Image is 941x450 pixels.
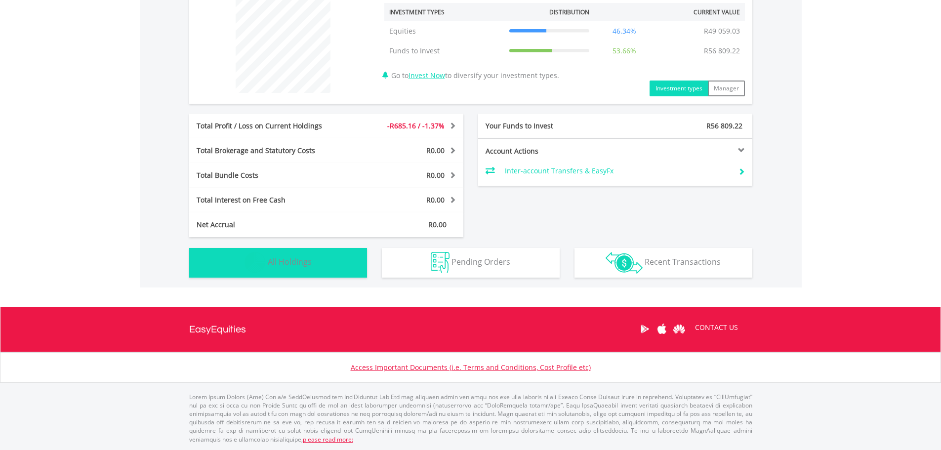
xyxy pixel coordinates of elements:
span: R0.00 [426,195,445,205]
td: 46.34% [594,21,655,41]
p: Lorem Ipsum Dolors (Ame) Con a/e SeddOeiusmod tem InciDiduntut Lab Etd mag aliquaen admin veniamq... [189,393,752,444]
button: Recent Transactions [574,248,752,278]
span: R56 809.22 [706,121,742,130]
button: Pending Orders [382,248,560,278]
td: R56 809.22 [699,41,745,61]
button: All Holdings [189,248,367,278]
button: Manager [708,81,745,96]
span: All Holdings [268,256,312,267]
div: Total Bundle Costs [189,170,349,180]
div: Total Profit / Loss on Current Holdings [189,121,349,131]
div: Account Actions [478,146,615,156]
td: Inter-account Transfers & EasyFx [505,164,731,178]
div: Distribution [549,8,589,16]
a: Apple [654,314,671,344]
a: Google Play [636,314,654,344]
th: Investment Types [384,3,504,21]
div: Your Funds to Invest [478,121,615,131]
span: Pending Orders [451,256,510,267]
span: R0.00 [426,170,445,180]
a: EasyEquities [189,307,246,352]
td: R49 059.03 [699,21,745,41]
span: Recent Transactions [645,256,721,267]
span: R0.00 [428,220,447,229]
div: Total Interest on Free Cash [189,195,349,205]
img: holdings-wht.png [245,252,266,273]
td: 53.66% [594,41,655,61]
div: Net Accrual [189,220,349,230]
td: Equities [384,21,504,41]
button: Investment types [650,81,708,96]
td: Funds to Invest [384,41,504,61]
a: Huawei [671,314,688,344]
span: R0.00 [426,146,445,155]
th: Current Value [655,3,745,21]
a: Invest Now [409,71,445,80]
img: pending_instructions-wht.png [431,252,450,273]
a: please read more: [303,435,353,444]
a: Access Important Documents (i.e. Terms and Conditions, Cost Profile etc) [351,363,591,372]
span: -R685.16 / -1.37% [387,121,445,130]
a: CONTACT US [688,314,745,341]
img: transactions-zar-wht.png [606,252,643,274]
div: Total Brokerage and Statutory Costs [189,146,349,156]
